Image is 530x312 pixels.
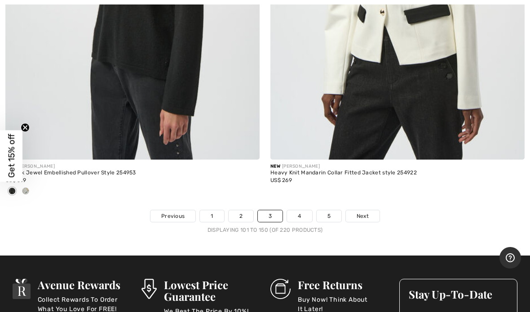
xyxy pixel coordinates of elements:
a: 1 [200,210,224,222]
img: Lowest Price Guarantee [141,279,157,299]
h3: Free Returns [298,279,389,290]
div: [PERSON_NAME] [5,163,260,170]
h3: Lowest Price Guarantee [164,279,260,302]
div: V-Neck Jewel Embellished Pullover Style 254953 [5,170,260,176]
div: [PERSON_NAME] [270,163,525,170]
a: Previous [150,210,195,222]
a: 5 [317,210,341,222]
h3: Avenue Rewards [38,279,131,290]
a: 3 [258,210,283,222]
a: 2 [229,210,253,222]
span: New [270,164,280,169]
span: Previous [161,212,185,220]
a: 4 [287,210,312,222]
iframe: Opens a widget where you can find more information [499,247,521,269]
div: Light grey melange [19,184,32,199]
span: US$ 269 [270,177,292,183]
span: Get 15% off [6,134,17,178]
span: Next [357,212,369,220]
div: Heavy Knit Mandarin Collar Fitted Jacket style 254922 [270,170,525,176]
div: Black [5,184,19,199]
h3: Stay Up-To-Date [409,288,508,300]
img: Avenue Rewards [13,279,31,299]
a: Next [346,210,380,222]
img: Free Returns [270,279,291,299]
button: Close teaser [21,123,30,132]
span: US$ 319 [5,177,26,183]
